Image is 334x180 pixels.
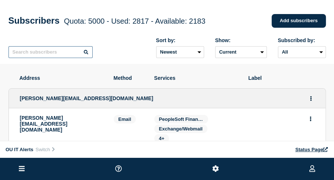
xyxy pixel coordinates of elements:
span: Label [248,75,315,81]
a: Add subscribers [272,14,326,28]
span: [PERSON_NAME][EMAIL_ADDRESS][DOMAIN_NAME] [20,95,154,101]
button: Actions [306,113,315,125]
span: Exchange/Webmail [159,126,203,132]
select: Sort by [156,46,204,58]
span: Address [20,75,103,81]
div: Show: [215,37,267,43]
span: OU IT Alerts [6,147,33,152]
button: Actions [306,93,316,104]
h1: Subscribers [8,16,206,26]
input: Search subscribers [8,46,93,58]
a: Status Page [295,147,328,152]
select: Subscribed by [278,46,326,58]
span: PeopleSoft Financials [159,116,209,122]
select: Deleted [215,46,267,58]
button: Switch [33,146,58,153]
div: Sort by: [156,37,204,43]
span: Method [114,75,143,81]
span: Quota: 5000 - Used: 2817 - Available: 2183 [64,17,205,25]
span: Email [114,115,136,123]
span: Services [154,75,237,81]
span: 4+ [159,136,165,141]
p: [PERSON_NAME][EMAIL_ADDRESS][DOMAIN_NAME] [20,115,103,133]
div: Subscribed by: [278,37,326,43]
